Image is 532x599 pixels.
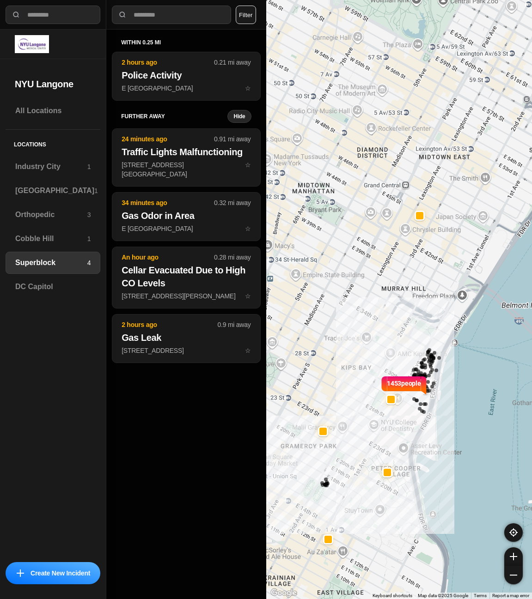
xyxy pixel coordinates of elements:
[214,58,251,67] p: 0.21 mi away
[87,162,91,171] p: 1
[122,291,251,301] p: [STREET_ADDRESS][PERSON_NAME]
[510,571,517,579] img: zoom-out
[227,110,251,123] button: Hide
[15,185,94,196] h3: [GEOGRAPHIC_DATA]
[112,314,260,363] button: 2 hours ago0.9 mi awayGas Leak[STREET_ADDRESS]star
[6,252,100,274] a: Superblock4
[269,587,299,599] a: Open this area in Google Maps (opens a new window)
[421,375,428,395] img: notch
[245,225,251,232] span: star
[122,224,251,233] p: E [GEOGRAPHIC_DATA]
[31,569,90,578] p: Create New Incident
[269,587,299,599] img: Google
[6,228,100,250] a: Cobble Hill1
[122,134,214,144] p: 24 minutes ago
[245,161,251,169] span: star
[6,204,100,226] a: Orthopedic3
[122,84,251,93] p: E [GEOGRAPHIC_DATA]
[214,253,251,262] p: 0.28 mi away
[94,186,98,195] p: 1
[15,233,87,244] h3: Cobble Hill
[245,292,251,300] span: star
[418,593,468,598] span: Map data ©2025 Google
[112,161,260,169] a: 24 minutes ago0.91 mi awayTraffic Lights Malfunctioning[STREET_ADDRESS][GEOGRAPHIC_DATA]star
[112,224,260,232] a: 34 minutes ago0.32 mi awayGas Odor in AreaE [GEOGRAPHIC_DATA]star
[12,10,21,19] img: search
[373,593,412,599] button: Keyboard shortcuts
[233,113,245,120] small: Hide
[214,134,251,144] p: 0.91 mi away
[245,347,251,354] span: star
[112,128,260,187] button: 24 minutes ago0.91 mi awayTraffic Lights Malfunctioning[STREET_ADDRESS][GEOGRAPHIC_DATA]star
[504,523,523,542] button: recenter
[112,192,260,241] button: 34 minutes ago0.32 mi awayGas Odor in AreaE [GEOGRAPHIC_DATA]star
[509,528,518,537] img: recenter
[504,566,523,584] button: zoom-out
[118,10,127,19] img: search
[122,320,217,329] p: 2 hours ago
[122,331,251,344] h2: Gas Leak
[15,78,91,91] h2: NYU Langone
[15,257,87,268] h3: Superblock
[121,113,227,120] h5: further away
[122,145,251,158] h2: Traffic Lights Malfunctioning
[87,258,91,267] p: 4
[87,210,91,219] p: 3
[112,292,260,300] a: An hour ago0.28 mi awayCellar Evacuated Due to High CO Levels[STREET_ADDRESS][PERSON_NAME]star
[474,593,487,598] a: Terms (opens in new tab)
[6,562,100,584] button: iconCreate New Incident
[112,52,260,101] button: 2 hours ago0.21 mi awayPolice ActivityE [GEOGRAPHIC_DATA]star
[122,69,251,82] h2: Police Activity
[15,35,49,53] img: logo
[245,85,251,92] span: star
[492,593,529,598] a: Report a map error
[112,84,260,92] a: 2 hours ago0.21 mi awayPolice ActivityE [GEOGRAPHIC_DATA]star
[214,198,251,207] p: 0.32 mi away
[122,264,251,290] h2: Cellar Evacuated Due to High CO Levels
[112,346,260,354] a: 2 hours ago0.9 mi awayGas Leak[STREET_ADDRESS]star
[387,379,421,399] p: 1453 people
[15,209,87,220] h3: Orthopedic
[122,253,214,262] p: An hour ago
[218,320,251,329] p: 0.9 mi away
[122,346,251,355] p: [STREET_ADDRESS]
[15,161,87,172] h3: Industry City
[122,160,251,179] p: [STREET_ADDRESS][GEOGRAPHIC_DATA]
[504,547,523,566] button: zoom-in
[87,234,91,243] p: 1
[6,100,100,122] a: All Locations
[6,130,100,156] h5: Locations
[15,281,91,292] h3: DC Capitol
[122,209,251,222] h2: Gas Odor in Area
[6,276,100,298] a: DC Capitol
[6,180,100,202] a: [GEOGRAPHIC_DATA]1
[236,6,256,24] button: Filter
[112,247,260,309] button: An hour ago0.28 mi awayCellar Evacuated Due to High CO Levels[STREET_ADDRESS][PERSON_NAME]star
[122,198,214,207] p: 34 minutes ago
[510,553,517,560] img: zoom-in
[6,156,100,178] a: Industry City1
[15,105,91,116] h3: All Locations
[17,569,24,577] img: icon
[380,375,387,395] img: notch
[122,58,214,67] p: 2 hours ago
[121,39,251,46] h5: within 0.25 mi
